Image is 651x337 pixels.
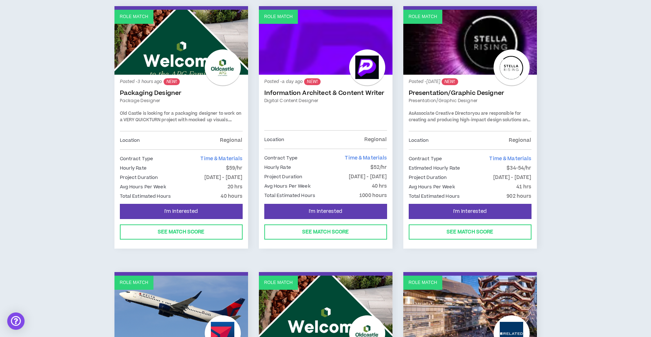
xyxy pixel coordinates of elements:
p: Estimated Hourly Rate [409,164,460,172]
span: Time & Materials [345,154,387,162]
span: Time & Materials [489,155,531,162]
button: I'm Interested [264,204,387,219]
p: Contract Type [264,154,298,162]
strong: Associate Creative Director [414,110,472,117]
sup: NEW! [442,78,458,85]
p: $34-54/hr [507,164,531,172]
p: 40 hrs [372,182,387,190]
a: Digital Content Designer [264,97,387,104]
span: I'm Interested [309,208,342,215]
a: Presentation/Graphic Designer [409,89,531,97]
p: 1000 hours [359,192,387,200]
p: Avg Hours Per Week [120,183,166,191]
sup: NEW! [304,78,320,85]
sup: NEW! [164,78,180,85]
span: Time & Materials [200,155,242,162]
span: Old Castle is looking for a packaging designer to work on a VERY QUICKTURN project with mocked up... [120,110,241,123]
p: $59/hr [226,164,243,172]
p: Contract Type [409,155,442,163]
p: Total Estimated Hours [409,192,460,200]
p: Regional [364,136,387,144]
p: Total Estimated Hours [264,192,316,200]
a: Role Match [114,10,248,75]
p: Role Match [409,279,437,286]
p: Contract Type [120,155,153,163]
p: Role Match [409,13,437,20]
p: Posted - a day ago [264,78,387,85]
span: I'm Interested [453,208,487,215]
p: Role Match [120,13,148,20]
button: See Match Score [409,224,531,240]
p: Regional [220,136,242,144]
p: Posted - [DATE] [409,78,531,85]
a: Packaging Designer [120,89,243,97]
p: Location [409,136,429,144]
p: [DATE] - [DATE] [204,174,243,181]
p: 40 hours [221,192,242,200]
p: [DATE] - [DATE] [493,174,531,181]
div: Open Intercom Messenger [7,312,25,330]
p: Posted - 3 hours ago [120,78,243,85]
p: Avg Hours Per Week [264,182,311,190]
p: [DATE] - [DATE] [349,173,387,181]
p: Location [120,136,140,144]
button: See Match Score [264,224,387,240]
p: Hourly Rate [264,163,291,171]
a: Package Designer [120,97,243,104]
p: Regional [509,136,531,144]
p: Role Match [264,13,293,20]
button: See Match Score [120,224,243,240]
button: I'm Interested [120,204,243,219]
p: 41 hrs [516,183,531,191]
button: I'm Interested [409,204,531,219]
p: Hourly Rate [120,164,147,172]
a: Role Match [259,10,392,75]
p: Project Duration [409,174,447,181]
span: I'm Interested [164,208,198,215]
p: $52/hr [370,163,387,171]
span: As [409,110,414,117]
p: 20 hrs [227,183,243,191]
p: Location [264,136,285,144]
p: 902 hours [507,192,531,200]
p: Role Match [264,279,293,286]
p: Avg Hours Per Week [409,183,455,191]
a: Role Match [403,10,537,75]
p: Role Match [120,279,148,286]
p: Project Duration [264,173,303,181]
p: Project Duration [120,174,158,181]
a: Information Architect & Content Writer [264,89,387,97]
a: Presentation/Graphic Designer [409,97,531,104]
p: Total Estimated Hours [120,192,171,200]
